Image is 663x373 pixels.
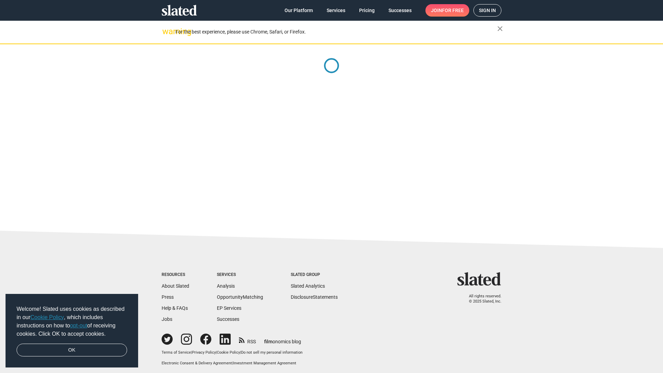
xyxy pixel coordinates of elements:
[162,350,191,355] a: Terms of Service
[217,350,240,355] a: Cookie Policy
[327,4,345,17] span: Services
[479,4,496,16] span: Sign in
[192,350,216,355] a: Privacy Policy
[291,272,338,278] div: Slated Group
[240,350,241,355] span: |
[191,350,192,355] span: |
[216,350,217,355] span: |
[162,272,189,278] div: Resources
[264,333,301,345] a: filmonomics blog
[442,4,464,17] span: for free
[162,294,174,300] a: Press
[359,4,375,17] span: Pricing
[233,361,296,365] a: Investment Management Agreement
[354,4,380,17] a: Pricing
[232,361,233,365] span: |
[17,305,127,338] span: Welcome! Slated uses cookies as described in our , which includes instructions on how to of recei...
[383,4,417,17] a: Successes
[6,294,138,368] div: cookieconsent
[496,25,504,33] mat-icon: close
[321,4,351,17] a: Services
[473,4,501,17] a: Sign in
[425,4,469,17] a: Joinfor free
[264,339,272,344] span: film
[285,4,313,17] span: Our Platform
[70,323,87,328] a: opt-out
[162,305,188,311] a: Help & FAQs
[217,283,235,289] a: Analysis
[291,294,338,300] a: DisclosureStatements
[462,294,501,304] p: All rights reserved. © 2025 Slated, Inc.
[291,283,325,289] a: Slated Analytics
[217,294,263,300] a: OpportunityMatching
[162,361,232,365] a: Electronic Consent & Delivery Agreement
[388,4,412,17] span: Successes
[162,27,171,36] mat-icon: warning
[241,350,302,355] button: Do not sell my personal information
[431,4,464,17] span: Join
[162,283,189,289] a: About Slated
[217,272,263,278] div: Services
[17,344,127,357] a: dismiss cookie message
[175,27,497,37] div: For the best experience, please use Chrome, Safari, or Firefox.
[217,305,241,311] a: EP Services
[239,334,256,345] a: RSS
[162,316,172,322] a: Jobs
[279,4,318,17] a: Our Platform
[217,316,239,322] a: Successes
[30,314,64,320] a: Cookie Policy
